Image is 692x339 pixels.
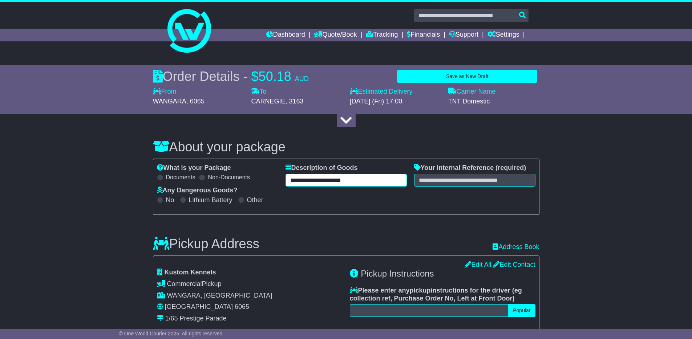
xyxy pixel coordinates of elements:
[350,98,441,106] div: [DATE] (Fri) 17:00
[251,69,259,84] span: $
[153,237,259,251] h3: Pickup Address
[157,164,231,172] label: What is your Package
[414,164,526,172] label: Your Internal Reference (required)
[266,29,305,41] a: Dashboard
[165,269,216,276] span: Kustom Kennels
[165,315,227,323] div: 1/65 Prestige Parade
[153,140,539,154] h3: About your package
[167,280,202,287] span: Commercial
[465,261,491,268] a: Edit All
[153,88,177,96] label: From
[449,29,478,41] a: Support
[366,29,398,41] a: Tracking
[314,29,357,41] a: Quote/Book
[235,303,249,310] span: 6065
[295,75,309,82] span: AUD
[286,164,358,172] label: Description of Goods
[251,98,286,105] span: CARNEGIE
[165,303,233,310] span: [GEOGRAPHIC_DATA]
[251,88,267,96] label: To
[119,331,224,336] span: © One World Courier 2025. All rights reserved.
[410,287,431,294] span: pickup
[157,187,238,195] label: Any Dangerous Goods?
[487,29,519,41] a: Settings
[189,196,232,204] label: Lithium Battery
[286,98,304,105] span: , 3163
[350,287,535,302] label: Please enter any instructions for the driver ( )
[493,243,539,251] a: Address Book
[448,98,539,106] div: TNT Domestic
[508,304,535,317] button: Popular
[208,174,250,181] label: Non-Documents
[361,269,434,278] span: Pickup Instructions
[186,98,205,105] span: , 6065
[166,174,195,181] label: Documents
[153,69,309,84] div: Order Details -
[350,287,522,302] span: eg collection ref, Purchase Order No, Left at Front Door
[247,196,263,204] label: Other
[407,29,440,41] a: Financials
[397,70,537,83] button: Save as New Draft
[448,88,496,96] label: Carrier Name
[259,69,291,84] span: 50.18
[153,98,186,105] span: WANGARA
[167,292,272,299] span: WANGARA, [GEOGRAPHIC_DATA]
[493,261,535,268] a: Edit Contact
[157,280,343,288] div: Pickup
[166,196,174,204] label: No
[350,88,441,96] label: Estimated Delivery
